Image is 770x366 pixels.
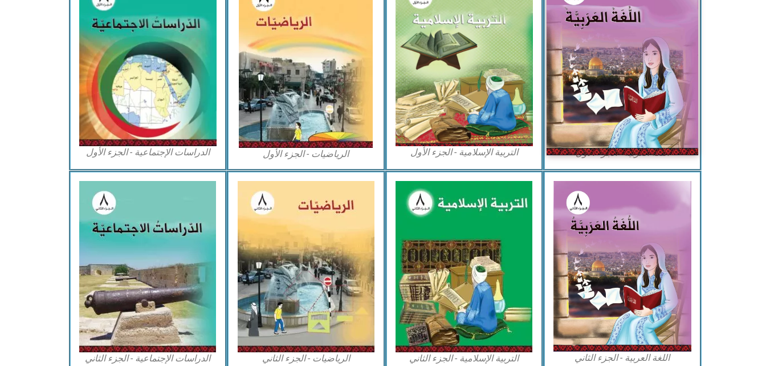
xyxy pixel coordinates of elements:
[553,352,691,364] figcaption: اللغة العربية - الجزء الثاني
[237,352,375,365] figcaption: الرياضيات - الجزء الثاني
[396,352,533,365] figcaption: التربية الإسلامية - الجزء الثاني
[396,146,533,159] figcaption: التربية الإسلامية - الجزء الأول
[237,148,375,160] figcaption: الرياضيات - الجزء الأول​
[79,146,217,159] figcaption: الدراسات الإجتماعية - الجزء الأول​
[79,352,217,365] figcaption: الدراسات الإجتماعية - الجزء الثاني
